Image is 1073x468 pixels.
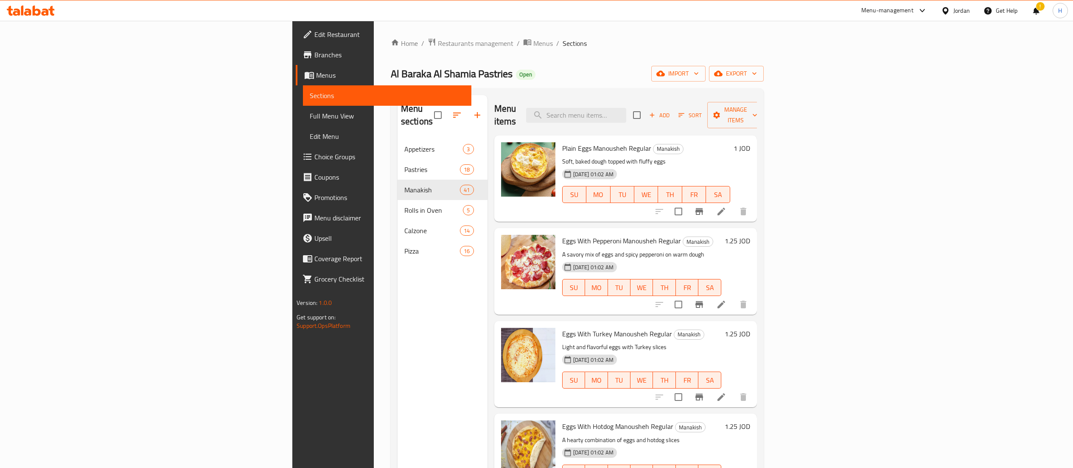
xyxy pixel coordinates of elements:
button: Branch-specific-item [689,294,709,315]
span: Manakish [675,423,705,432]
span: 1.0.0 [319,297,332,308]
button: WE [634,186,658,203]
span: Add item [646,109,673,122]
div: items [460,185,473,195]
span: FR [679,282,695,294]
a: Coverage Report [296,248,471,269]
span: Coupons [314,172,465,182]
span: Select section [628,106,646,124]
span: [DATE] 01:02 AM [570,356,617,364]
p: Light and flavorful eggs with Turkey slices [562,342,721,352]
span: TU [611,282,627,294]
a: Promotions [296,187,471,208]
div: Calzone [404,226,460,236]
button: Sort [676,109,704,122]
div: Rolls in Oven5 [398,200,487,220]
span: MO [588,374,604,386]
div: items [463,144,473,154]
div: Pizza16 [398,241,487,261]
div: Manakish [683,237,713,247]
span: WE [634,374,650,386]
button: delete [733,201,754,222]
span: MO [588,282,604,294]
nav: breadcrumb [391,38,764,49]
div: Menu-management [861,6,913,16]
div: Appetizers3 [398,139,487,159]
span: 3 [463,145,473,153]
span: [DATE] 01:02 AM [570,170,617,178]
h2: Menu items [494,102,516,128]
span: Grocery Checklist [314,274,465,284]
button: FR [676,279,698,296]
img: Eggs With Pepperoni Manousheh Regular [501,235,555,289]
span: Get support on: [297,312,336,323]
div: Manakish [675,422,706,432]
span: Full Menu View [310,111,465,121]
span: Eggs With Hotdog Manousheh Regular [562,420,673,433]
button: SA [698,372,721,389]
span: Edit Menu [310,131,465,141]
div: Appetizers [404,144,463,154]
a: Choice Groups [296,147,471,167]
span: Manage items [714,104,757,126]
span: [DATE] 01:02 AM [570,263,617,271]
a: Edit menu item [716,392,726,402]
a: Edit menu item [716,299,726,310]
button: SU [562,186,586,203]
p: Soft, baked dough topped with fluffy eggs [562,156,730,167]
div: Jordan [953,6,970,15]
button: FR [676,372,698,389]
button: TU [608,279,630,296]
span: [DATE] 01:02 AM [570,448,617,457]
span: FR [679,374,695,386]
button: Add [646,109,673,122]
a: Branches [296,45,471,65]
button: delete [733,387,754,407]
span: Promotions [314,192,465,203]
button: Manage items [707,102,764,128]
a: Menu disclaimer [296,208,471,228]
div: Manakish41 [398,180,487,200]
span: Menus [533,38,553,48]
span: Choice Groups [314,152,465,162]
button: SU [562,372,585,389]
span: Branches [314,50,465,60]
span: TU [611,374,627,386]
a: Full Menu View [303,106,471,126]
button: export [709,66,764,82]
span: H [1058,6,1062,15]
button: MO [585,279,608,296]
button: SA [706,186,730,203]
span: Select to update [670,388,687,406]
span: SA [702,374,717,386]
div: items [460,226,473,236]
a: Grocery Checklist [296,269,471,289]
a: Sections [303,85,471,106]
div: Manakish [404,185,460,195]
input: search [526,108,626,123]
span: Sections [563,38,587,48]
span: Select all sections [429,106,447,124]
a: Edit Menu [303,126,471,147]
span: 14 [460,227,473,235]
button: SA [698,279,721,296]
span: Add [648,110,671,120]
nav: Menu sections [398,135,487,265]
span: TH [661,189,678,201]
span: SU [566,189,583,201]
button: TH [658,186,682,203]
h6: 1.25 JOD [725,235,750,247]
button: FR [682,186,706,203]
div: Open [516,70,535,80]
button: TH [653,279,675,296]
span: Pastries [404,164,460,175]
span: FR [686,189,703,201]
span: Menus [316,70,465,80]
a: Edit Restaurant [296,24,471,45]
span: SA [702,282,717,294]
a: Edit menu item [716,206,726,217]
span: 5 [463,206,473,214]
img: Plain Eggs Manousheh Regular [501,142,555,197]
span: Al Baraka Al Shamia Pastries [391,64,513,83]
a: Support.OpsPlatform [297,320,350,331]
